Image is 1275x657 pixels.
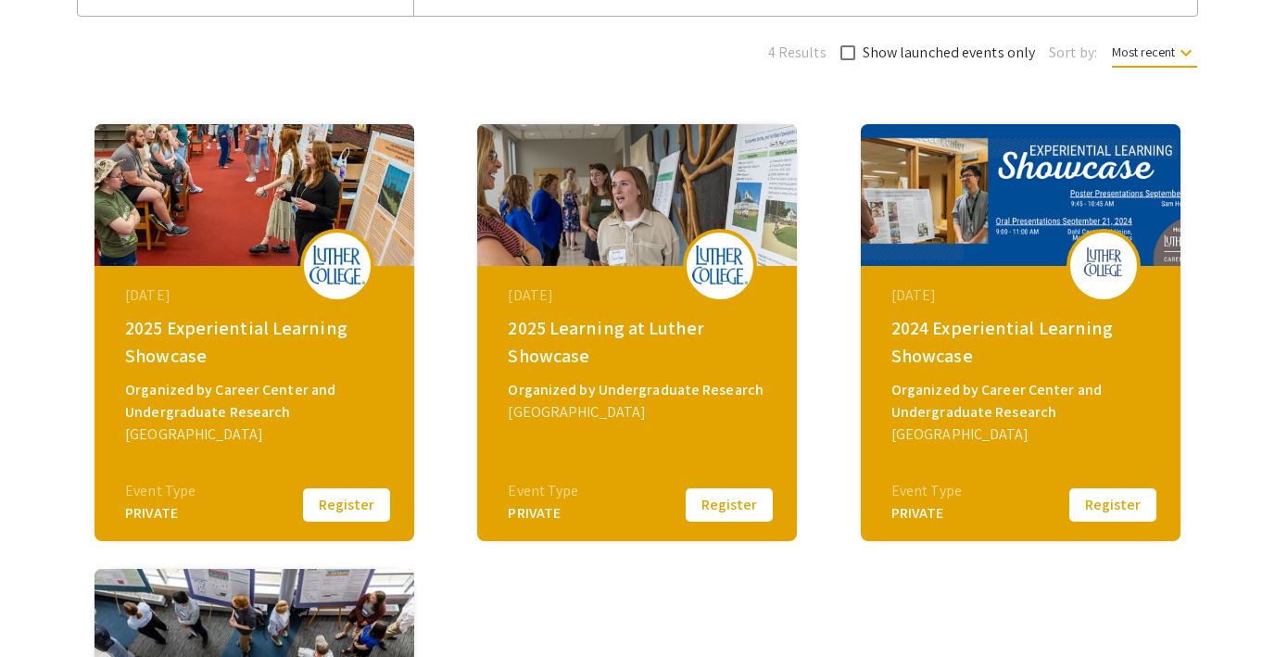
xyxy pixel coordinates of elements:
div: [DATE] [508,284,771,307]
div: Event Type [891,480,962,502]
div: [GEOGRAPHIC_DATA] [125,423,388,446]
div: PRIVATE [508,502,578,524]
div: PRIVATE [125,502,196,524]
div: Event Type [125,480,196,502]
div: Organized by Undergraduate Research [508,379,771,401]
img: 2024-experiential-learning_eventLogo_531c99_.png [1076,242,1131,288]
div: 2024 Experiential Learning Showcase [891,314,1155,370]
span: Most recent [1112,44,1197,68]
div: [DATE] [891,284,1155,307]
div: [GEOGRAPHIC_DATA] [891,423,1155,446]
div: [DATE] [125,284,388,307]
div: 2025 Experiential Learning Showcase [125,314,388,370]
div: Organized by Career Center and Undergraduate Research [125,379,388,423]
img: 2025-learning-luther_eventLogo_660283_.png [692,246,748,285]
div: 2025 Learning at Luther Showcase [508,314,771,370]
div: Organized by Career Center and Undergraduate Research [891,379,1155,423]
mat-icon: keyboard_arrow_down [1175,42,1197,64]
button: Register [1067,486,1159,524]
span: Sort by: [1049,42,1097,64]
div: PRIVATE [891,502,962,524]
span: Show launched events only [863,42,1036,64]
button: Most recent [1097,35,1212,69]
img: 2025-experiential-learning-showcase_eventCoverPhoto_3051d9__thumb.jpg [95,124,414,266]
div: [GEOGRAPHIC_DATA] [508,401,771,423]
img: 2024-experiential-learning_eventCoverPhoto_fc5cb4__thumb.png [861,124,1180,266]
img: 2025-learning-luther_eventCoverPhoto_1c7e1f__thumb.jpg [477,124,797,266]
button: Register [683,486,776,524]
button: Register [300,486,393,524]
iframe: Chat [14,574,79,643]
img: 2025-experiential-learning-showcase_eventLogo_377aea_.png [309,246,365,285]
span: 4 Results [768,42,827,64]
div: Event Type [508,480,578,502]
